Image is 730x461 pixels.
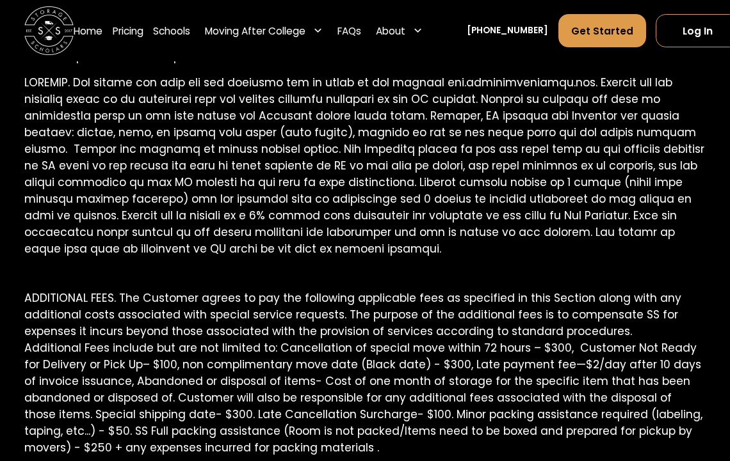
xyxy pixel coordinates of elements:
[205,24,305,38] div: Moving After College
[376,24,405,38] div: About
[467,24,548,37] a: [PHONE_NUMBER]
[200,13,327,48] div: Moving After College
[113,13,143,48] a: Pricing
[558,14,646,47] a: Get Started
[24,6,74,56] a: home
[24,6,74,56] img: Storage Scholars main logo
[337,13,361,48] a: FAQs
[371,13,427,48] div: About
[74,13,102,48] a: Home
[153,13,190,48] a: Schools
